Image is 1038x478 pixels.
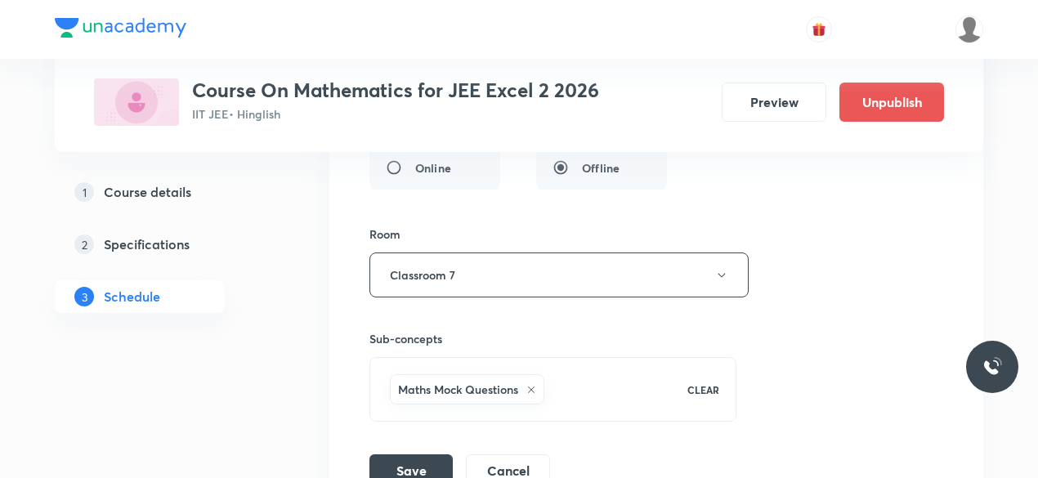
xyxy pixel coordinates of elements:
a: Company Logo [55,18,186,42]
p: CLEAR [687,382,719,397]
a: 1Course details [55,176,277,208]
p: IIT JEE • Hinglish [192,105,599,123]
p: 3 [74,287,94,306]
img: ttu [982,357,1002,377]
button: Classroom 7 [369,252,749,297]
h5: Schedule [104,287,160,306]
button: avatar [806,16,832,42]
h5: Course details [104,182,191,202]
h6: Sub-concepts [369,330,736,347]
img: Arpita [955,16,983,43]
h6: Maths Mock Questions [398,381,518,398]
img: avatar [812,22,826,37]
h5: Specifications [104,235,190,254]
h6: Room [369,226,400,243]
p: 1 [74,182,94,202]
p: 2 [74,235,94,254]
h3: Course On Mathematics for JEE Excel 2 2026 [192,78,599,102]
img: Company Logo [55,18,186,38]
img: 5BDFA2EE-D317-48C6-9B8D-4E55194A9E37_plus.png [94,78,179,126]
a: 2Specifications [55,228,277,261]
button: Unpublish [839,83,944,122]
button: Preview [722,83,826,122]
